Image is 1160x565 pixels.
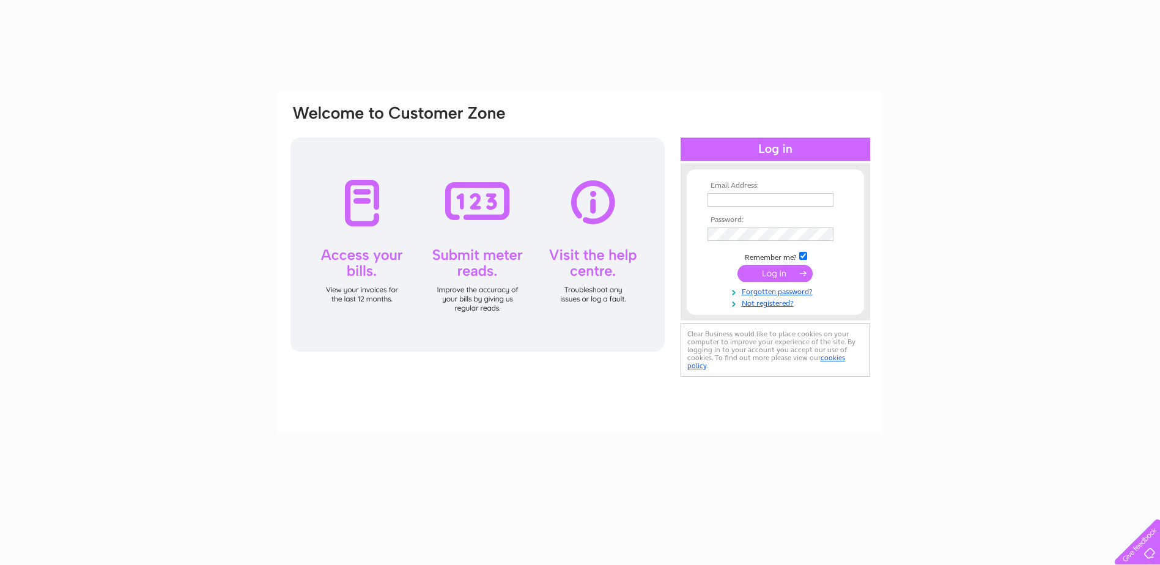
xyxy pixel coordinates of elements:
[704,250,846,262] td: Remember me?
[737,265,813,282] input: Submit
[704,182,846,190] th: Email Address:
[687,353,845,370] a: cookies policy
[681,323,870,377] div: Clear Business would like to place cookies on your computer to improve your experience of the sit...
[704,216,846,224] th: Password:
[707,285,846,297] a: Forgotten password?
[707,297,846,308] a: Not registered?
